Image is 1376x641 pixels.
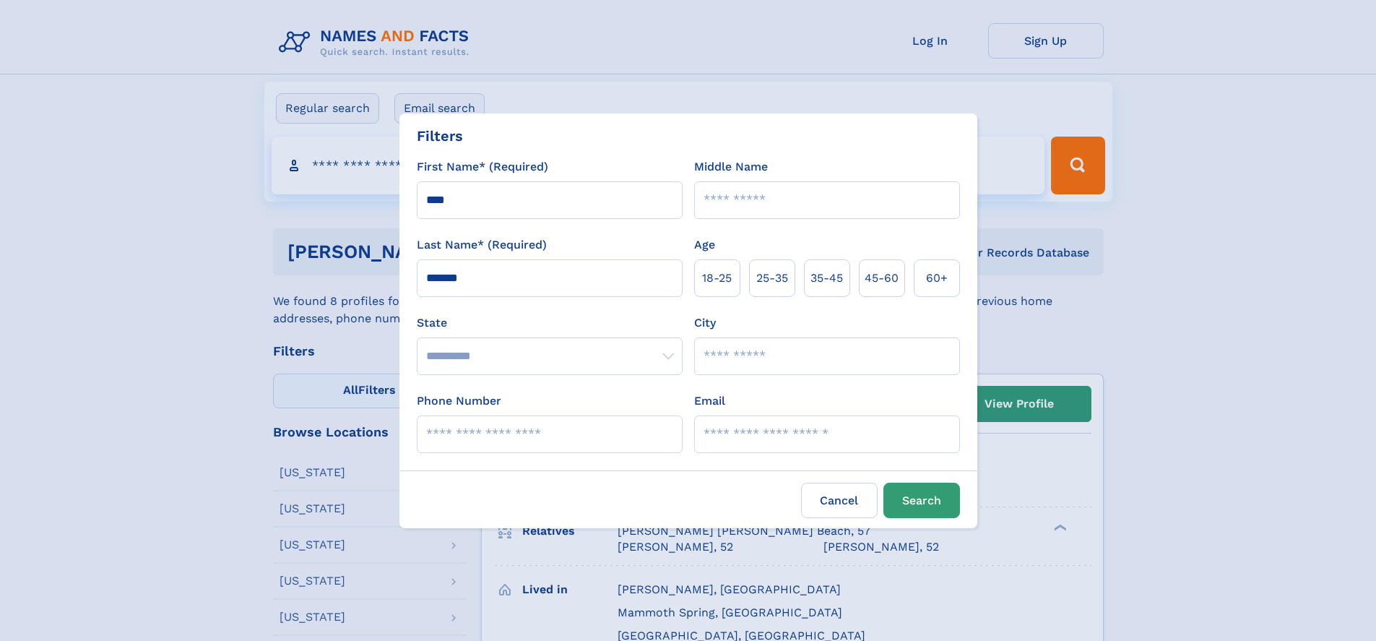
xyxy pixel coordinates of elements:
[417,314,683,332] label: State
[801,483,878,518] label: Cancel
[417,392,501,410] label: Phone Number
[926,270,948,287] span: 60+
[702,270,732,287] span: 18‑25
[865,270,899,287] span: 45‑60
[694,158,768,176] label: Middle Name
[883,483,960,518] button: Search
[694,392,725,410] label: Email
[417,236,547,254] label: Last Name* (Required)
[417,158,548,176] label: First Name* (Required)
[810,270,843,287] span: 35‑45
[756,270,788,287] span: 25‑35
[417,125,463,147] div: Filters
[694,314,716,332] label: City
[694,236,715,254] label: Age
